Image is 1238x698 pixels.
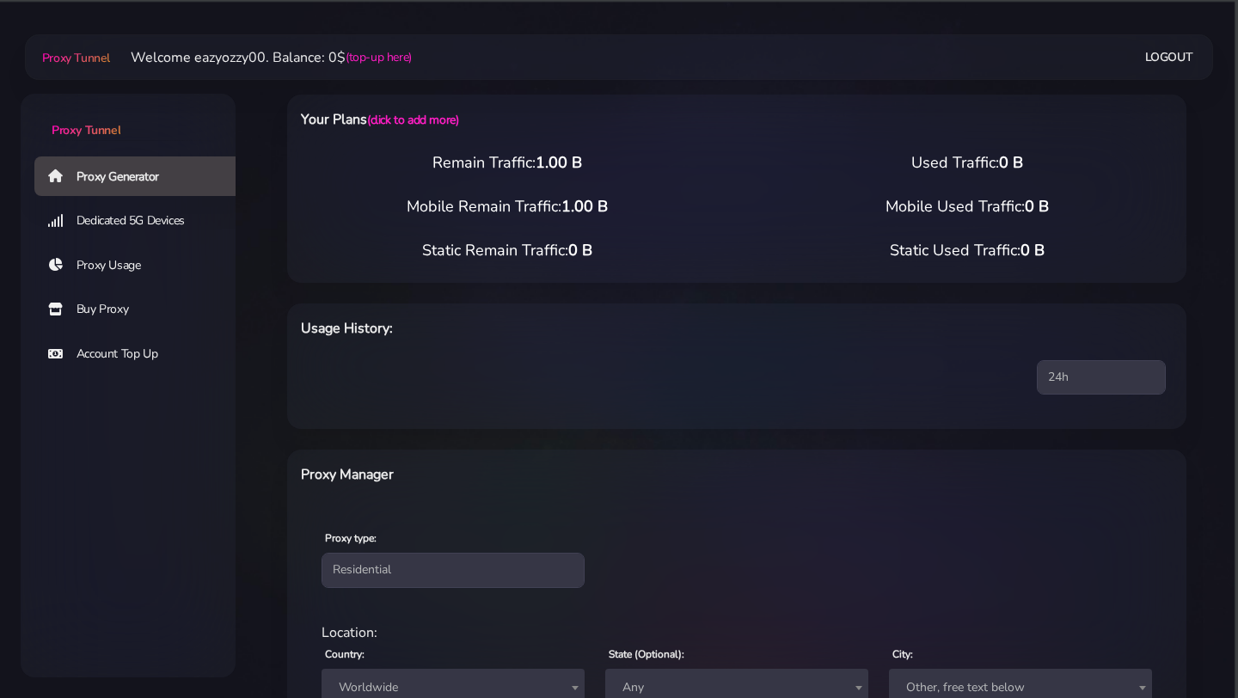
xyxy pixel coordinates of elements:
div: Location: [311,622,1162,643]
a: Proxy Usage [34,246,249,285]
a: Buy Proxy [34,290,249,329]
span: 0 B [568,240,592,260]
span: Proxy Tunnel [42,50,110,66]
a: Proxy Tunnel [21,94,236,139]
div: Mobile Used Traffic: [737,195,1197,218]
span: 0 B [999,152,1023,173]
div: Static Remain Traffic: [277,239,737,262]
span: Proxy Tunnel [52,122,120,138]
a: (click to add more) [367,112,458,128]
label: City: [892,646,913,662]
span: 0 B [1020,240,1045,260]
h6: Your Plans [301,108,801,131]
div: Mobile Remain Traffic: [277,195,737,218]
label: Proxy type: [325,530,377,546]
a: Proxy Generator [34,156,249,196]
label: State (Optional): [609,646,684,662]
div: Static Used Traffic: [737,239,1197,262]
div: Remain Traffic: [277,151,737,174]
a: (top-up here) [346,48,412,66]
h6: Usage History: [301,317,801,340]
div: Used Traffic: [737,151,1197,174]
span: 1.00 B [536,152,582,173]
span: 0 B [1025,196,1049,217]
iframe: Webchat Widget [1139,599,1217,677]
li: Welcome eazyozzy00. Balance: 0$ [110,47,412,68]
a: Account Top Up [34,334,249,374]
span: 1.00 B [561,196,608,217]
label: Country: [325,646,365,662]
a: Logout [1145,41,1193,73]
a: Proxy Tunnel [39,44,110,71]
a: Dedicated 5G Devices [34,201,249,241]
h6: Proxy Manager [301,463,801,486]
